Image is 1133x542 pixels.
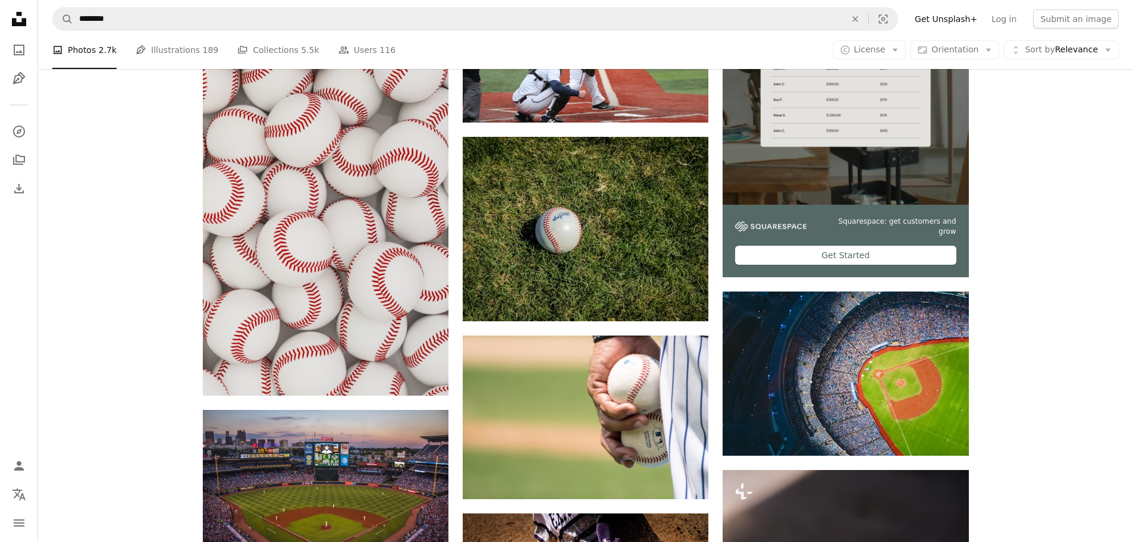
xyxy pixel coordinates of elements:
[842,8,868,30] button: Clear
[911,40,999,59] button: Orientation
[1033,10,1119,29] button: Submit an image
[53,8,73,30] button: Search Unsplash
[7,511,31,535] button: Menu
[379,43,396,57] span: 116
[1025,45,1054,54] span: Sort by
[7,177,31,200] a: Download History
[821,217,956,237] span: Squarespace: get customers and grow
[463,336,708,499] img: person holding two baseballs
[52,7,898,31] form: Find visuals sitewide
[237,31,319,69] a: Collections 5.5k
[7,483,31,506] button: Language
[723,368,968,379] a: aerial photography of baseball stadium
[7,67,31,90] a: Illustrations
[338,31,396,69] a: Users 116
[1004,40,1119,59] button: Sort byRelevance
[1025,44,1098,56] span: Relevance
[854,45,886,54] span: License
[203,43,219,57] span: 189
[136,31,218,69] a: Illustrations 189
[203,486,448,497] a: players and fans on baseball stadium
[463,137,708,321] img: white and red baseball on green grass
[7,148,31,172] a: Collections
[463,223,708,234] a: white and red baseball on green grass
[931,45,978,54] span: Orientation
[301,43,319,57] span: 5.5k
[984,10,1024,29] a: Log in
[7,454,31,478] a: Log in / Sign up
[735,246,956,265] div: Get Started
[735,221,806,232] img: file-1747939142011-51e5cc87e3c9
[203,171,448,182] a: a bunch of baseballs that are white and red
[7,38,31,62] a: Photos
[833,40,906,59] button: License
[7,7,31,33] a: Home — Unsplash
[463,412,708,422] a: person holding two baseballs
[908,10,984,29] a: Get Unsplash+
[723,292,968,456] img: aerial photography of baseball stadium
[869,8,897,30] button: Visual search
[7,120,31,143] a: Explore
